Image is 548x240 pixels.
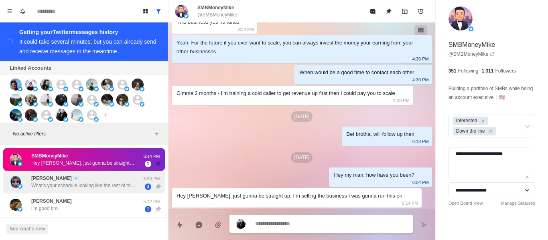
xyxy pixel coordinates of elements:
img: picture [63,87,68,91]
p: 351 [449,67,457,75]
p: 6:14 PM [402,199,418,208]
img: picture [101,79,113,91]
div: Bet brotha, will follow up then [347,130,414,139]
button: Reply with AI [191,217,207,233]
img: picture [40,94,52,106]
p: Followers [495,67,516,75]
img: picture [116,94,128,106]
span: 3 [145,184,151,190]
img: picture [55,109,67,121]
img: picture [94,102,99,107]
p: SMBMoneyMike [31,152,68,159]
p: @SMBMoneyMike [197,11,237,18]
p: [DATE] [291,152,313,163]
button: Unpin [381,3,397,19]
img: picture [18,117,22,122]
button: Menu [3,5,16,18]
img: picture [55,94,67,106]
button: Add media [210,217,226,233]
img: picture [236,219,246,229]
p: 5:42 PM [142,198,162,205]
img: picture [33,87,38,91]
img: picture [175,5,188,18]
button: Send message [416,217,432,233]
p: SMBMoneyMike [449,40,495,50]
img: picture [124,102,129,107]
p: 6:18 PM [412,137,429,146]
p: i’m good bro [31,205,58,212]
span: 1 [145,206,151,212]
img: picture [48,117,53,122]
img: picture [25,94,37,106]
img: picture [25,109,37,121]
img: picture [48,87,53,91]
a: Open Board View [449,200,483,207]
img: picture [10,176,22,188]
p: 1,311 [481,67,493,75]
img: picture [33,102,38,107]
button: Quick replies [172,217,188,233]
img: picture [184,14,189,18]
img: picture [10,199,22,211]
p: No active filters [13,130,152,137]
button: Show all conversations [152,5,165,18]
img: picture [140,102,144,107]
div: Getting your Twitter messages history [19,27,158,37]
p: 5:50 PM [142,175,162,182]
img: picture [10,153,22,165]
p: Linked Accounts [10,64,51,72]
p: Following [458,67,479,75]
button: Archive [397,3,413,19]
img: picture [40,79,52,91]
img: picture [33,117,38,122]
img: picture [18,87,22,91]
div: Yeah. For the future if you ever want to scale, you can always invest the money your earning from... [177,38,414,56]
span: 1 [145,161,151,167]
img: picture [449,6,473,30]
img: picture [101,94,113,106]
img: picture [10,94,22,106]
button: Add reminder [413,3,429,19]
a: Manage Statuses [501,200,535,207]
p: 6:14 PM [142,153,162,160]
img: picture [48,102,53,107]
p: [PERSON_NAME] [31,198,72,205]
div: It could take several minutes, but you can already send and receive messages in the meantime. [19,38,156,54]
div: When would be a good time to contact each other [299,68,414,77]
img: picture [469,26,473,31]
p: 3:54 PM [237,25,254,34]
img: picture [71,94,83,106]
button: Board View [139,5,152,18]
button: Add filters [152,129,162,139]
img: picture [79,117,83,122]
img: picture [109,87,114,91]
img: picture [71,109,83,121]
div: Down the line [454,127,486,135]
p: Building a portfolio of SMBs while being an account executive | 🇺🇸 [449,84,535,102]
img: picture [10,79,22,91]
img: picture [140,87,144,91]
p: 6:04 PM [412,178,429,187]
img: picture [18,184,22,189]
img: picture [18,102,22,107]
img: picture [94,117,99,122]
img: picture [132,79,144,91]
img: picture [10,109,22,121]
button: Notifications [16,5,29,18]
button: See what's new [6,224,48,234]
div: Hey my man, how have you been? [334,171,414,179]
div: Gimme 2 months - I’m training a cold caller to get revenue up first then I could pay you to scale [177,89,395,98]
div: Remove Interested [479,117,487,125]
p: Hey [PERSON_NAME], just gunna be straight up. I’m selling the business I was gunna run this on. [31,159,136,167]
img: picture [86,79,98,91]
img: picture [25,79,37,91]
div: Interested [454,117,479,125]
img: picture [79,87,83,91]
img: picture [18,161,22,166]
img: picture [63,117,68,122]
img: picture [94,87,99,91]
p: [PERSON_NAME] 📧 [31,175,79,182]
p: [DATE] [291,111,313,122]
img: picture [18,207,22,212]
p: What’s your schedule looking like the rest of the week? [31,182,136,189]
